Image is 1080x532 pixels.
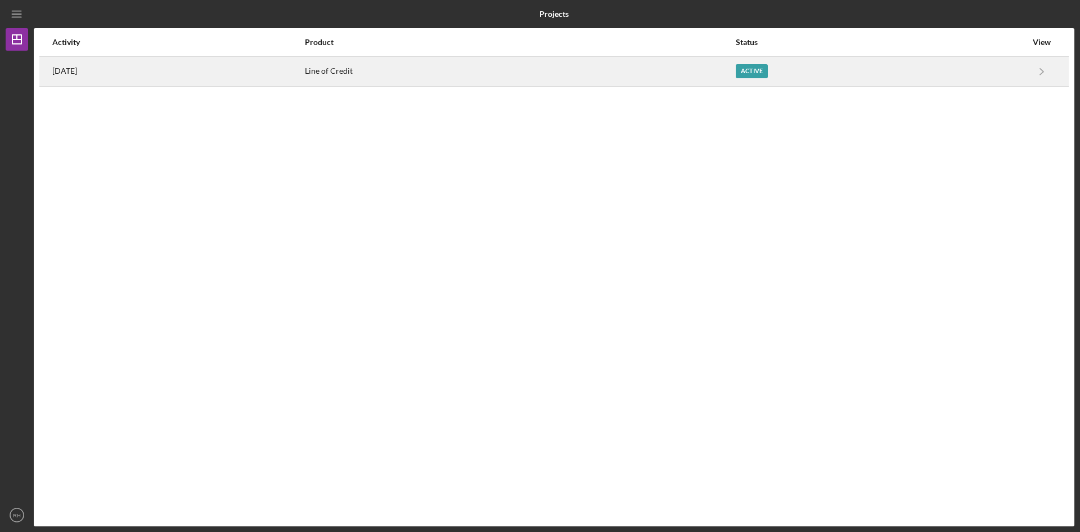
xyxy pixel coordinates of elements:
[6,504,28,526] button: RH
[52,38,304,47] div: Activity
[52,66,77,75] time: 2025-09-04 18:20
[736,64,768,78] div: Active
[539,10,569,19] b: Projects
[736,38,1027,47] div: Status
[305,57,735,86] div: Line of Credit
[305,38,735,47] div: Product
[1028,38,1056,47] div: View
[13,512,21,518] text: RH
